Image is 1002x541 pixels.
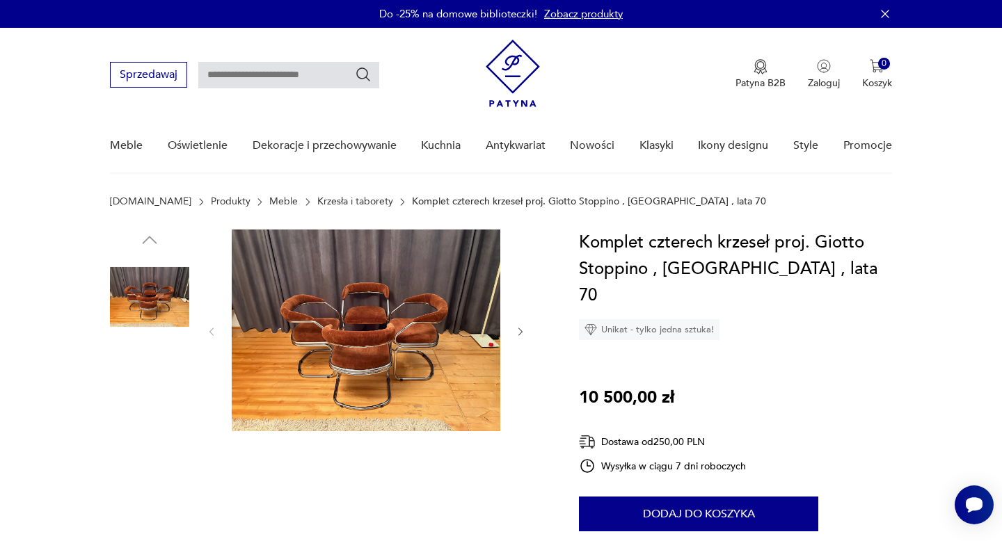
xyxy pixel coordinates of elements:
[232,229,500,431] img: Zdjęcie produktu Komplet czterech krzeseł proj. Giotto Stoppino , Włochy , lata 70
[955,485,994,524] iframe: Smartsupp widget button
[579,385,674,411] p: 10 500,00 zł
[579,319,719,340] div: Unikat - tylko jedna sztuka!
[735,76,786,90] p: Patyna B2B
[579,458,746,474] div: Wysyłka w ciągu 7 dni roboczych
[317,196,393,207] a: Krzesła i taborety
[584,323,597,336] img: Ikona diamentu
[735,59,786,90] a: Ikona medaluPatyna B2B
[862,76,892,90] p: Koszyk
[486,40,540,107] img: Patyna - sklep z meblami i dekoracjami vintage
[735,59,786,90] button: Patyna B2B
[808,59,840,90] button: Zaloguj
[412,196,766,207] p: Komplet czterech krzeseł proj. Giotto Stoppino , [GEOGRAPHIC_DATA] , lata 70
[168,119,228,172] a: Oświetlenie
[379,7,537,21] p: Do -25% na domowe biblioteczki!
[579,229,891,309] h1: Komplet czterech krzeseł proj. Giotto Stoppino , [GEOGRAPHIC_DATA] , lata 70
[544,7,623,21] a: Zobacz produkty
[843,119,892,172] a: Promocje
[110,62,187,88] button: Sprzedawaj
[808,76,840,90] p: Zaloguj
[698,119,768,172] a: Ikony designu
[269,196,298,207] a: Meble
[253,119,397,172] a: Dekoracje i przechowywanie
[579,433,596,451] img: Ikona dostawy
[421,119,461,172] a: Kuchnia
[570,119,614,172] a: Nowości
[817,59,831,73] img: Ikonka użytkownika
[639,119,674,172] a: Klasyki
[486,119,546,172] a: Antykwariat
[355,66,372,83] button: Szukaj
[110,346,189,426] img: Zdjęcie produktu Komplet czterech krzeseł proj. Giotto Stoppino , Włochy , lata 70
[110,196,191,207] a: [DOMAIN_NAME]
[579,496,818,531] button: Dodaj do koszyka
[110,257,189,337] img: Zdjęcie produktu Komplet czterech krzeseł proj. Giotto Stoppino , Włochy , lata 70
[110,71,187,81] a: Sprzedawaj
[754,59,768,74] img: Ikona medalu
[110,435,189,514] img: Zdjęcie produktu Komplet czterech krzeseł proj. Giotto Stoppino , Włochy , lata 70
[110,119,143,172] a: Meble
[579,433,746,451] div: Dostawa od 250,00 PLN
[878,58,890,70] div: 0
[211,196,250,207] a: Produkty
[870,59,884,73] img: Ikona koszyka
[862,59,892,90] button: 0Koszyk
[793,119,818,172] a: Style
